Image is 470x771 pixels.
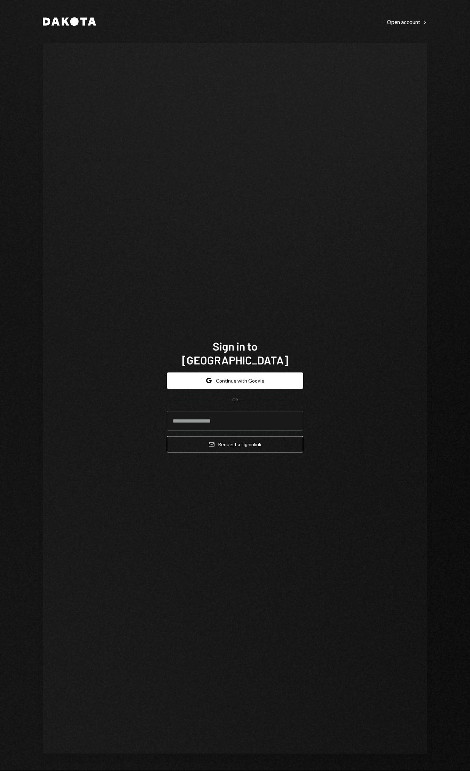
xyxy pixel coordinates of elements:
button: Continue with Google [167,372,303,389]
h1: Sign in to [GEOGRAPHIC_DATA] [167,339,303,367]
a: Open account [387,18,427,25]
button: Request a signinlink [167,436,303,452]
div: OR [232,397,238,403]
